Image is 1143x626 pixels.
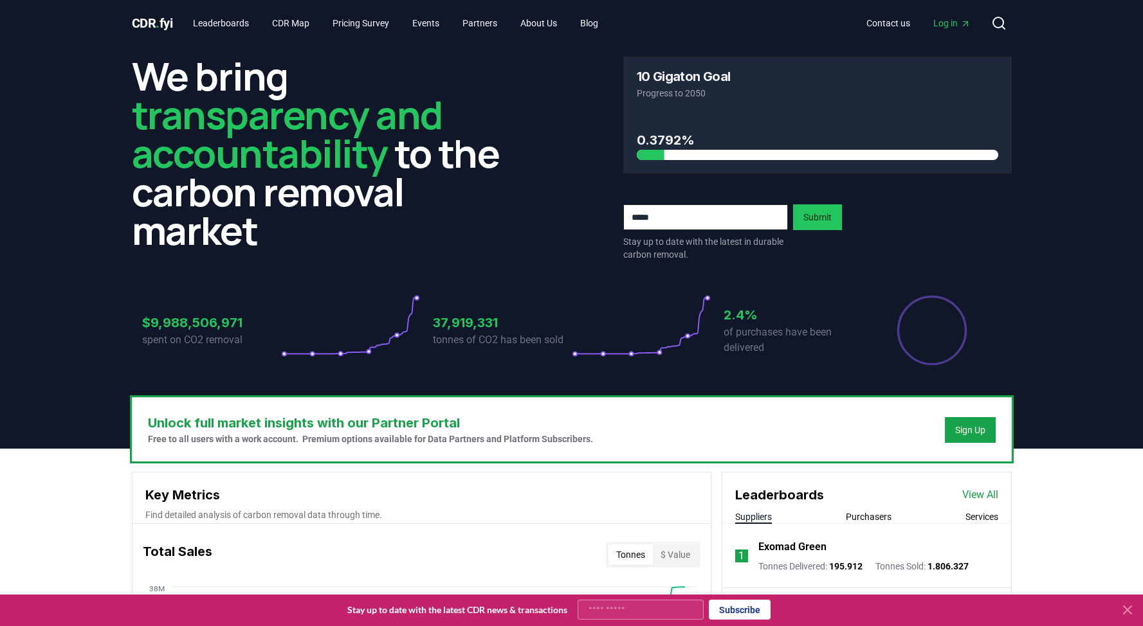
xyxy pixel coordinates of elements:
[875,560,969,573] p: Tonnes Sold :
[945,417,996,443] button: Sign Up
[928,561,969,571] span: 1.806.327
[322,12,399,35] a: Pricing Survey
[933,17,971,30] span: Log in
[262,12,320,35] a: CDR Map
[724,305,863,325] h3: 2.4%
[637,87,998,100] p: Progress to 2050
[142,313,281,332] h3: $9,988,506,971
[433,332,572,348] p: tonnes of CO2 has been sold
[856,12,981,35] nav: Main
[132,57,520,249] h2: We bring to the carbon removal market
[183,12,259,35] a: Leaderboards
[145,485,698,505] h3: Key Metrics
[183,12,608,35] nav: Main
[962,487,998,503] a: View All
[148,413,593,433] h3: Unlock full market insights with our Partner Portal
[143,542,212,568] h3: Total Sales
[149,584,164,593] tspan: 38M
[637,70,731,83] h3: 10 Gigaton Goal
[570,12,608,35] a: Blog
[156,15,160,31] span: .
[637,130,998,150] h3: 0.3792%
[142,332,281,348] p: spent on CO2 removal
[148,433,593,445] p: Free to all users with a work account. Premium options available for Data Partners and Platform S...
[965,510,998,523] button: Services
[510,12,567,35] a: About Us
[846,510,892,523] button: Purchasers
[653,544,698,565] button: $ Value
[132,88,443,179] span: transparency and accountability
[793,204,842,230] button: Submit
[923,12,981,35] a: Log in
[145,508,698,521] p: Find detailed analysis of carbon removal data through time.
[735,510,772,523] button: Suppliers
[758,560,863,573] p: Tonnes Delivered :
[452,12,507,35] a: Partners
[623,235,788,261] p: Stay up to date with the latest in durable carbon removal.
[735,485,824,505] h3: Leaderboards
[402,12,450,35] a: Events
[896,294,968,366] div: Percentage of sales delivered
[738,548,744,564] p: 1
[829,561,863,571] span: 195.912
[758,539,827,555] a: Exomad Green
[433,313,572,332] h3: 37,919,331
[724,325,863,355] p: of purchases have been delivered
[856,12,920,35] a: Contact us
[132,15,173,31] span: CDR fyi
[955,424,985,436] a: Sign Up
[608,544,653,565] button: Tonnes
[132,14,173,32] a: CDR.fyi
